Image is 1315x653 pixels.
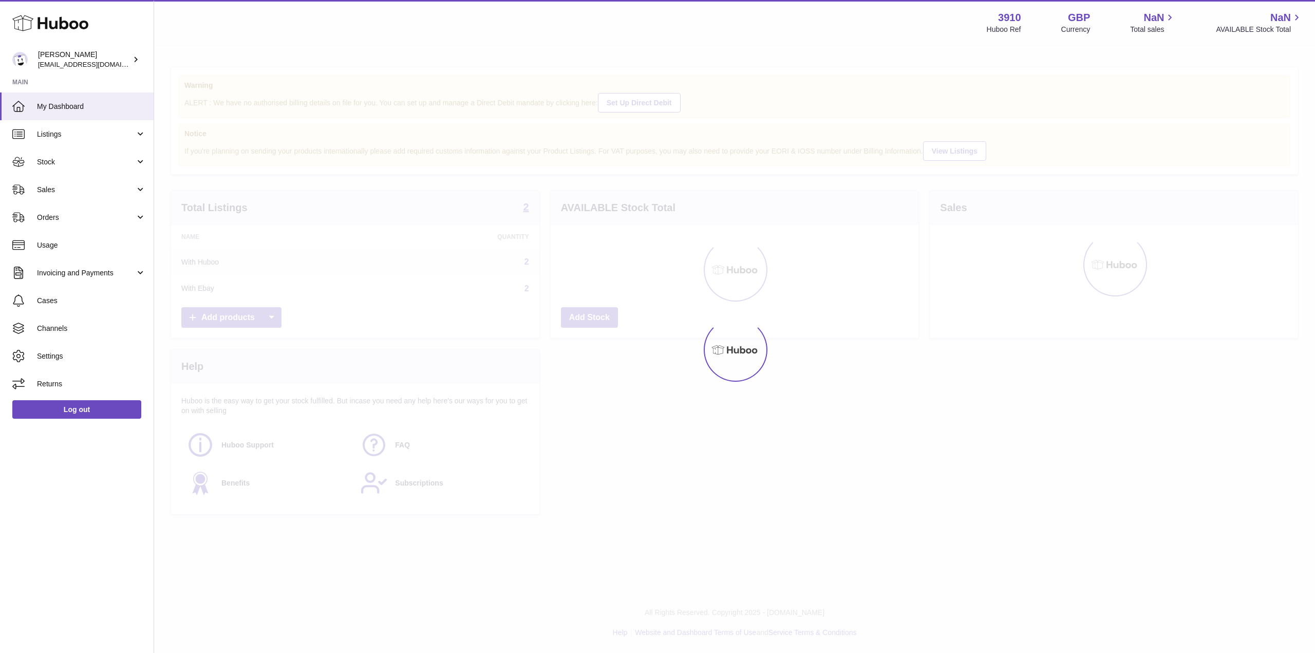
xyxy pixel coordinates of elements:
[1130,11,1176,34] a: NaN Total sales
[37,324,146,333] span: Channels
[37,351,146,361] span: Settings
[37,240,146,250] span: Usage
[38,50,130,69] div: [PERSON_NAME]
[1270,11,1291,25] span: NaN
[1068,11,1090,25] strong: GBP
[1216,11,1303,34] a: NaN AVAILABLE Stock Total
[37,213,135,222] span: Orders
[38,60,151,68] span: [EMAIL_ADDRESS][DOMAIN_NAME]
[1130,25,1176,34] span: Total sales
[37,129,135,139] span: Listings
[987,25,1021,34] div: Huboo Ref
[998,11,1021,25] strong: 3910
[12,400,141,419] a: Log out
[37,268,135,278] span: Invoicing and Payments
[1061,25,1091,34] div: Currency
[37,296,146,306] span: Cases
[1216,25,1303,34] span: AVAILABLE Stock Total
[37,379,146,389] span: Returns
[37,157,135,167] span: Stock
[12,52,28,67] img: max@shopogolic.net
[1143,11,1164,25] span: NaN
[37,185,135,195] span: Sales
[37,102,146,111] span: My Dashboard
